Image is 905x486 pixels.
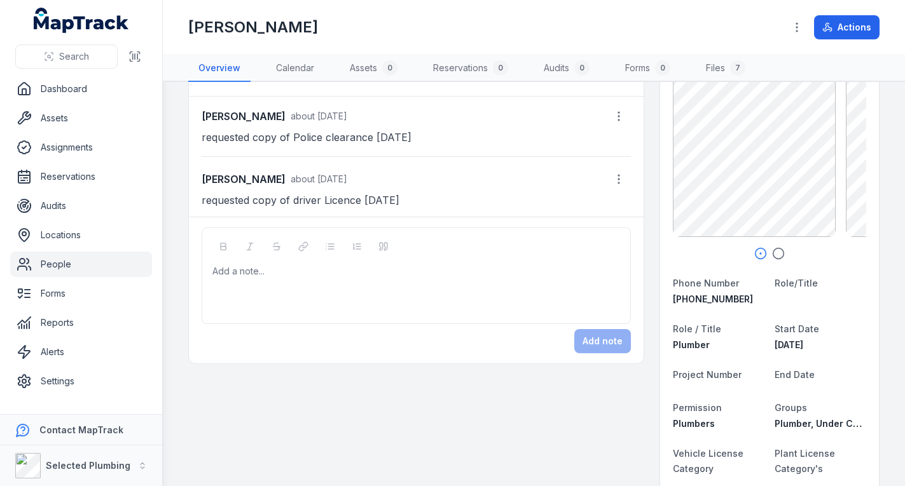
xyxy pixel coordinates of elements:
[574,60,590,76] div: 0
[673,418,715,429] span: Plumbers
[382,60,397,76] div: 0
[10,193,152,219] a: Audits
[775,339,803,350] span: [DATE]
[39,424,123,435] strong: Contact MapTrack
[188,17,318,37] h1: [PERSON_NAME]
[775,369,815,380] span: End Date
[673,369,742,380] span: Project Number
[10,339,152,365] a: Alerts
[10,310,152,335] a: Reports
[10,105,152,131] a: Assets
[291,173,347,184] span: about [DATE]
[775,278,818,288] span: Role/Title
[655,60,670,76] div: 0
[730,60,745,76] div: 7
[493,60,508,76] div: 0
[775,402,807,413] span: Groups
[202,172,286,187] strong: [PERSON_NAME]
[291,111,347,121] time: 7/14/2025, 9:36:31 AM
[673,402,722,413] span: Permission
[10,222,152,248] a: Locations
[696,55,756,82] a: Files7
[10,368,152,394] a: Settings
[59,50,89,63] span: Search
[202,109,286,124] strong: [PERSON_NAME]
[814,15,880,39] button: Actions
[673,339,710,350] span: Plumber
[340,55,408,82] a: Assets0
[673,323,721,334] span: Role / Title
[423,55,518,82] a: Reservations0
[673,448,743,474] span: Vehicle License Category
[188,55,251,82] a: Overview
[10,252,152,277] a: People
[10,281,152,306] a: Forms
[534,55,600,82] a: Audits0
[775,418,905,429] span: Plumber, Under Construction
[202,128,631,146] p: requested copy of Police clearance [DATE]
[34,8,129,33] a: MapTrack
[15,44,118,69] button: Search
[46,460,130,471] strong: Selected Plumbing
[291,173,347,184] time: 7/14/2025, 9:39:00 AM
[775,339,803,350] time: 7/22/2024, 12:00:00 AM
[673,278,739,288] span: Phone Number
[202,191,631,209] p: requested copy of driver Licence [DATE]
[291,111,347,121] span: about [DATE]
[775,323,819,334] span: Start Date
[673,294,753,304] span: [PHONE_NUMBER]
[10,76,152,102] a: Dashboard
[615,55,680,82] a: Forms0
[10,135,152,160] a: Assignments
[266,55,324,82] a: Calendar
[10,164,152,189] a: Reservations
[775,448,835,474] span: Plant License Category's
